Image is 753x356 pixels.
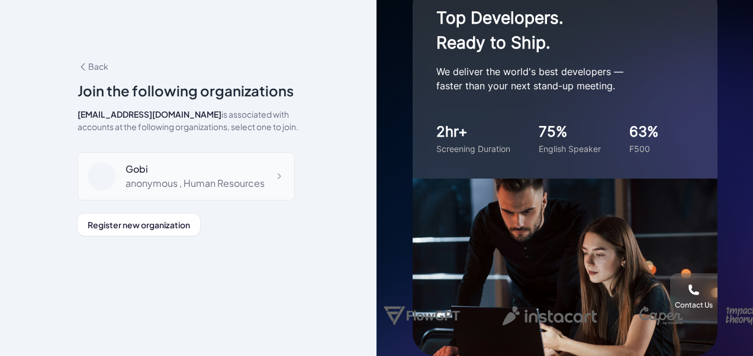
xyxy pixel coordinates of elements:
[539,121,601,143] div: 75%
[675,300,713,310] div: Contact Us
[78,213,200,236] button: Register new organization
[670,273,717,321] button: Contact Us
[436,64,673,93] p: We deliver the world's best developers — faster than your next stand-up meeting.
[88,219,190,230] span: Register new organization
[78,109,298,132] span: is associated with accounts at the following organizations, select one to join.
[436,121,510,143] div: 2hr+
[436,143,510,155] div: Screening Duration
[629,143,659,155] div: F500
[125,162,265,176] div: Gobi
[436,5,673,55] h1: Top Developers. Ready to Ship.
[125,176,265,190] div: anonymous , Human Resources
[629,121,659,143] div: 63%
[78,80,300,101] div: Join the following organizations
[78,109,221,119] span: [EMAIL_ADDRESS][DOMAIN_NAME]
[539,143,601,155] div: English Speaker
[78,61,108,72] span: Back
